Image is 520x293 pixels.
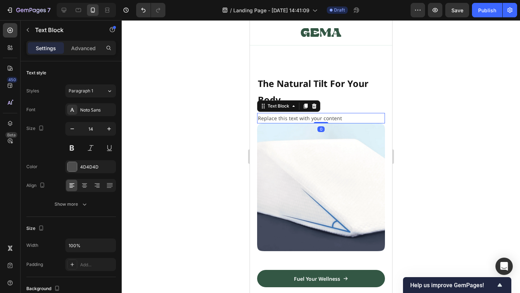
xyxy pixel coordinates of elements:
div: Size [26,124,45,134]
div: Width [26,242,38,249]
p: Text Block [35,26,96,34]
span: Save [451,7,463,13]
div: Undo/Redo [136,3,165,17]
div: Noto Sans [80,107,114,113]
span: Draft [334,7,345,13]
button: Paragraph 1 [65,84,116,97]
div: Padding [26,261,43,268]
button: Publish [472,3,502,17]
iframe: Design area [250,20,392,293]
button: Save [445,3,469,17]
button: 7 [3,3,54,17]
button: Show survey - Help us improve GemPages! [410,281,504,289]
div: Text style [26,70,46,76]
input: Auto [66,239,116,252]
div: Open Intercom Messenger [495,258,513,275]
p: Advanced [71,44,96,52]
span: Help us improve GemPages! [410,282,495,289]
div: Color [26,163,38,170]
div: Publish [478,6,496,14]
div: 450 [7,77,17,83]
div: Show more [55,201,88,208]
div: Font [26,106,35,113]
span: Paragraph 1 [69,88,93,94]
div: Add... [80,262,114,268]
div: Size [26,224,45,233]
span: Landing Page - [DATE] 14:41:09 [233,6,309,14]
p: Settings [36,44,56,52]
div: Align [26,181,47,191]
div: Beta [5,132,17,138]
button: Show more [26,198,116,211]
div: 4D4D4D [80,164,114,170]
p: 7 [47,6,51,14]
div: Styles [26,88,39,94]
span: / [230,6,232,14]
